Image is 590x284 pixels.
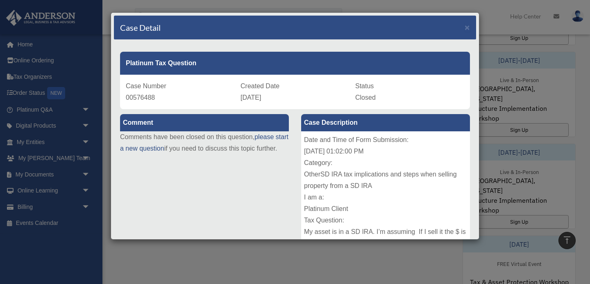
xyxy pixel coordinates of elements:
[241,94,261,101] span: [DATE]
[120,22,161,33] h4: Case Detail
[120,133,288,152] a: please start a new question
[465,23,470,32] span: ×
[301,131,470,254] div: Date and Time of Form Submission: [DATE] 01:02:00 PM Category: OtherSD IRA tax implications and s...
[120,131,289,154] p: Comments have been closed on this question, if you need to discuss this topic further.
[241,82,279,89] span: Created Date
[355,94,376,101] span: Closed
[120,114,289,131] label: Comment
[126,82,166,89] span: Case Number
[465,23,470,32] button: Close
[301,114,470,131] label: Case Description
[355,82,374,89] span: Status
[120,52,470,75] div: Platinum Tax Question
[126,94,155,101] span: 00576488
